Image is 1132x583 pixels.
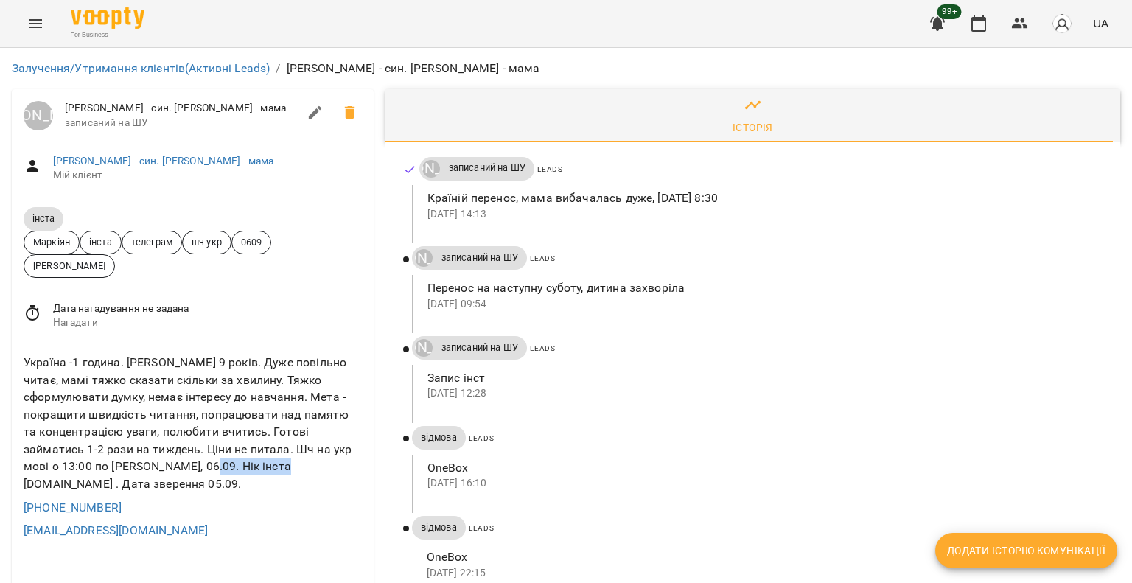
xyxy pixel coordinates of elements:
[427,459,1097,477] p: OneBox
[469,524,495,532] span: Leads
[935,533,1117,568] button: Додати історію комунікації
[24,101,53,130] div: Луцук Маркіян
[427,566,1097,581] p: [DATE] 22:15
[427,189,1097,207] p: Країній перенос, мама вибачалась дуже, [DATE] 8:30
[530,254,556,262] span: Leads
[24,235,79,249] span: Маркіян
[24,259,114,273] span: [PERSON_NAME]
[427,279,1097,297] p: Перенос на наступну суботу, дитина захворіла
[232,235,271,249] span: 0609
[24,101,53,130] a: [PERSON_NAME]
[71,7,144,29] img: Voopty Logo
[287,60,540,77] p: [PERSON_NAME] - син. [PERSON_NAME] - мама
[53,155,274,167] a: [PERSON_NAME] - син. [PERSON_NAME] - мама
[415,249,433,267] div: Луцук Маркіян
[53,301,362,316] span: Дата нагадування не задана
[412,521,466,534] span: відмова
[427,476,1097,491] p: [DATE] 16:10
[433,341,527,355] span: записаний на ШУ
[412,431,466,444] span: відмова
[65,101,298,116] span: [PERSON_NAME] - син. [PERSON_NAME] - мама
[24,212,63,225] span: інста
[122,235,181,249] span: телеграм
[412,339,433,357] a: [PERSON_NAME]
[530,344,556,352] span: Leads
[422,160,440,178] div: Луцук Маркіян
[71,30,144,40] span: For Business
[21,351,365,496] div: Україна -1 година. [PERSON_NAME] 9 років. Дуже повільно читає, мамі тяжко сказати скільки за хвил...
[427,548,1097,566] p: OneBox
[1087,10,1114,37] button: UA
[469,434,495,442] span: Leads
[53,315,362,330] span: Нагадати
[276,60,280,77] li: /
[947,542,1105,559] span: Додати історію комунікації
[24,500,122,514] a: [PHONE_NUMBER]
[433,251,527,265] span: записаний на ШУ
[427,297,1097,312] p: [DATE] 09:54
[537,165,563,173] span: Leads
[1093,15,1108,31] span: UA
[427,207,1097,222] p: [DATE] 14:13
[427,369,1097,387] p: Запис інст
[18,6,53,41] button: Menu
[24,523,208,537] a: [EMAIL_ADDRESS][DOMAIN_NAME]
[440,161,534,175] span: записаний на ШУ
[415,339,433,357] div: Луцук Маркіян
[53,168,362,183] span: Мій клієнт
[412,249,433,267] a: [PERSON_NAME]
[419,160,440,178] a: [PERSON_NAME]
[65,116,298,130] span: записаний на ШУ
[80,235,121,249] span: інста
[12,61,270,75] a: Залучення/Утримання клієнтів(Активні Leads)
[1052,13,1072,34] img: avatar_s.png
[183,235,231,249] span: шч укр
[733,119,773,136] div: Історія
[427,386,1097,401] p: [DATE] 12:28
[12,60,1120,77] nav: breadcrumb
[937,4,962,19] span: 99+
